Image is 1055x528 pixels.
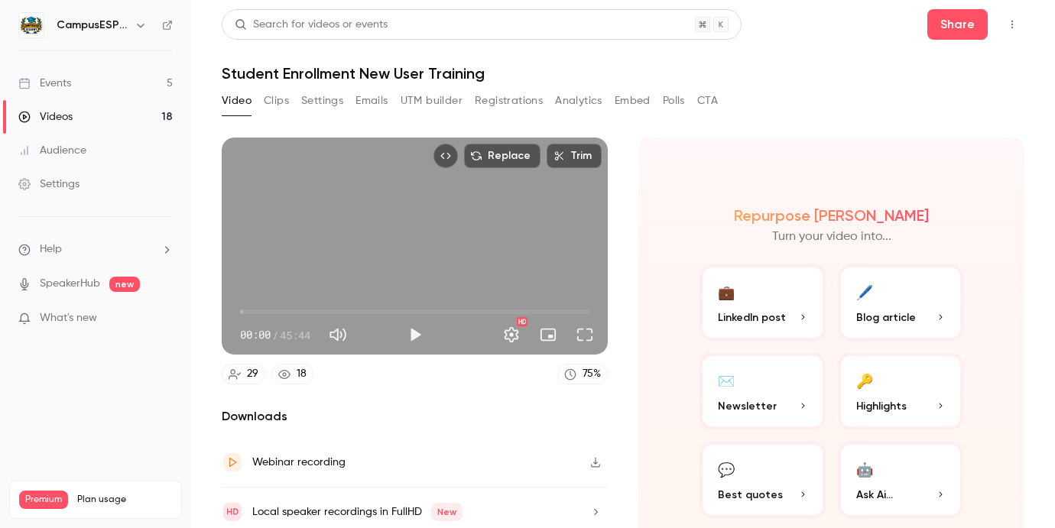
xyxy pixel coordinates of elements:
p: Turn your video into... [772,228,891,246]
div: 💬 [718,457,735,481]
button: Emails [355,89,388,113]
button: Trim [547,144,602,168]
span: 00:00 [240,327,271,343]
button: Play [400,319,430,350]
div: 💼 [718,280,735,303]
button: Registrations [475,89,543,113]
span: Newsletter [718,398,777,414]
span: Plan usage [77,494,172,506]
div: Search for videos or events [235,17,388,33]
button: Embed [615,89,651,113]
button: Clips [264,89,289,113]
div: HD [517,317,527,326]
span: LinkedIn post [718,309,786,326]
div: Audience [18,143,86,158]
button: CTA [697,89,718,113]
button: Settings [301,89,343,113]
a: 75% [557,364,608,384]
span: New [431,503,463,521]
button: UTM builder [401,89,463,113]
span: Best quotes [718,487,783,503]
button: Polls [663,89,685,113]
span: What's new [40,310,97,326]
a: SpeakerHub [40,276,100,292]
div: Webinar recording [252,453,346,471]
a: 18 [271,364,313,384]
button: Turn on miniplayer [533,319,563,350]
button: Share [927,9,988,40]
button: Settings [496,319,527,350]
span: Ask Ai... [856,487,893,503]
div: Videos [18,109,73,125]
button: 🔑Highlights [838,353,964,429]
div: Events [18,76,71,91]
a: 29 [222,364,265,384]
button: Full screen [570,319,600,350]
div: 00:00 [240,327,310,343]
h2: Downloads [222,407,608,426]
span: Blog article [856,309,916,326]
span: Help [40,241,62,258]
button: Replace [464,144,540,168]
h2: Repurpose [PERSON_NAME] [734,206,929,225]
button: Video [222,89,252,113]
h6: CampusESP Academy [57,18,128,33]
div: Settings [18,177,80,192]
span: 45:44 [280,327,310,343]
div: ✉️ [718,368,735,392]
div: 🔑 [856,368,873,392]
iframe: Noticeable Trigger [154,312,173,326]
button: Top Bar Actions [1000,12,1024,37]
li: help-dropdown-opener [18,241,173,258]
button: Analytics [555,89,602,113]
span: Premium [19,491,68,509]
button: 💼LinkedIn post [700,264,826,341]
div: 18 [297,366,307,382]
span: new [109,277,140,292]
button: 🤖Ask Ai... [838,442,964,518]
button: 🖊️Blog article [838,264,964,341]
div: 🤖 [856,457,873,481]
h1: Student Enrollment New User Training [222,64,1024,83]
img: CampusESP Academy [19,13,44,37]
div: 75 % [583,366,601,382]
button: Mute [323,319,353,350]
span: / [272,327,278,343]
button: 💬Best quotes [700,442,826,518]
div: 29 [247,366,258,382]
div: Local speaker recordings in FullHD [252,503,463,521]
button: Embed video [433,144,458,168]
button: ✉️Newsletter [700,353,826,429]
span: Highlights [856,398,907,414]
div: 🖊️ [856,280,873,303]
